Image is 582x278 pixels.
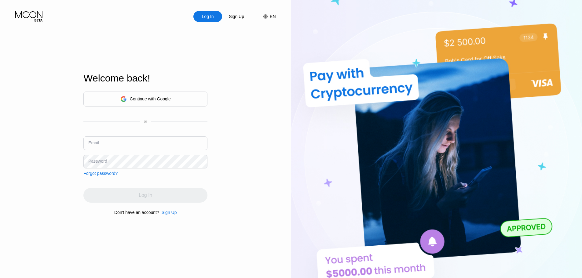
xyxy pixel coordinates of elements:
[270,14,276,19] div: EN
[193,11,222,22] div: Log In
[130,96,171,101] div: Continue with Google
[83,92,207,107] div: Continue with Google
[83,171,118,176] div: Forgot password?
[257,11,276,22] div: EN
[228,13,245,20] div: Sign Up
[162,210,177,215] div: Sign Up
[222,11,251,22] div: Sign Up
[144,119,147,124] div: or
[201,13,214,20] div: Log In
[114,210,159,215] div: Don't have an account?
[159,210,177,215] div: Sign Up
[88,140,99,145] div: Email
[83,73,207,84] div: Welcome back!
[88,159,107,164] div: Password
